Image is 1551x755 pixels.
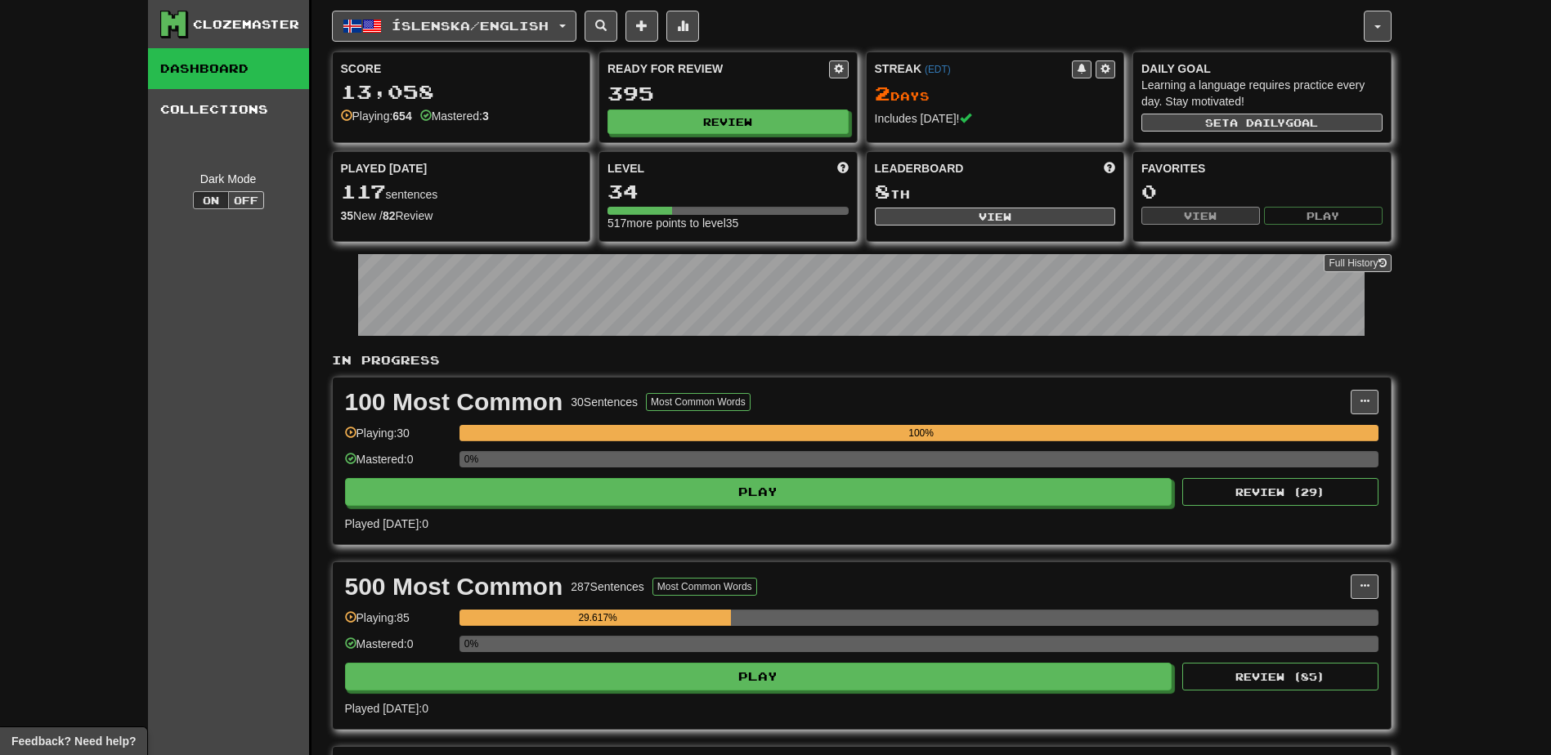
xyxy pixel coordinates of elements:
[607,109,849,134] button: Review
[1104,160,1115,176] span: This week in points, UTC
[341,181,582,203] div: sentences
[345,390,563,414] div: 100 Most Common
[482,109,489,123] strong: 3
[345,610,451,637] div: Playing: 85
[666,11,699,42] button: More stats
[160,171,297,187] div: Dark Mode
[652,578,757,596] button: Most Common Words
[345,663,1172,690] button: Play
[875,83,1116,105] div: Day s
[345,517,428,530] span: Played [DATE]: 0
[875,60,1073,77] div: Streak
[875,82,890,105] span: 2
[1141,60,1383,77] div: Daily Goal
[1141,181,1383,202] div: 0
[193,16,299,33] div: Clozemaster
[341,208,582,224] div: New / Review
[392,109,411,123] strong: 654
[345,478,1172,506] button: Play
[875,110,1116,127] div: Includes [DATE]!
[607,215,849,231] div: 517 more points to level 35
[571,579,644,595] div: 287 Sentences
[571,394,638,410] div: 30 Sentences
[875,208,1116,226] button: View
[1264,207,1383,225] button: Play
[345,636,451,663] div: Mastered: 0
[607,60,829,77] div: Ready for Review
[607,83,849,104] div: 395
[148,48,309,89] a: Dashboard
[646,393,751,411] button: Most Common Words
[341,108,412,124] div: Playing:
[625,11,658,42] button: Add sentence to collection
[875,180,890,203] span: 8
[345,574,563,599] div: 500 Most Common
[1141,207,1260,225] button: View
[1141,160,1383,176] div: Favorites
[341,209,354,222] strong: 35
[1141,77,1383,109] div: Learning a language requires practice every day. Stay motivated!
[341,160,428,176] span: Played [DATE]
[1230,117,1285,128] span: a daily
[1324,254,1391,272] a: Full History
[464,425,1378,441] div: 100%
[585,11,617,42] button: Search sentences
[1182,663,1378,690] button: Review (85)
[332,11,576,42] button: Íslenska/English
[837,160,849,176] span: Score more points to level up
[420,108,489,124] div: Mastered:
[228,191,264,209] button: Off
[875,181,1116,203] div: th
[148,89,309,130] a: Collections
[392,19,549,33] span: Íslenska / English
[607,160,644,176] span: Level
[341,60,582,77] div: Score
[341,82,582,102] div: 13,058
[383,209,396,222] strong: 82
[193,191,229,209] button: On
[1141,114,1383,132] button: Seta dailygoal
[925,64,951,75] a: (EDT)
[345,425,451,452] div: Playing: 30
[1182,478,1378,506] button: Review (29)
[345,451,451,478] div: Mastered: 0
[607,181,849,202] div: 34
[464,610,732,626] div: 29.617%
[341,180,386,203] span: 117
[11,733,136,749] span: Open feedback widget
[875,160,964,176] span: Leaderboard
[332,352,1392,369] p: In Progress
[345,702,428,715] span: Played [DATE]: 0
